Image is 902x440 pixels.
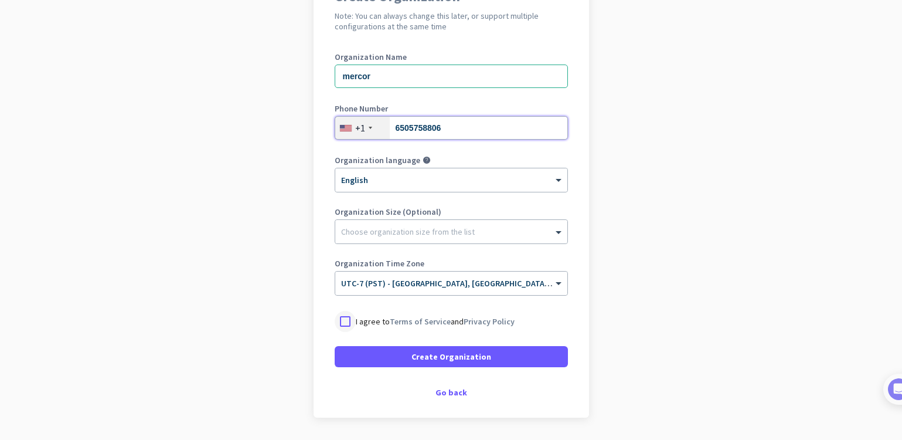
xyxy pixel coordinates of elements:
div: +1 [355,122,365,134]
input: What is the name of your organization? [335,65,568,88]
label: Organization language [335,156,420,164]
i: help [423,156,431,164]
label: Organization Time Zone [335,259,568,268]
div: Go back [335,388,568,397]
h2: Note: You can always change this later, or support multiple configurations at the same time [335,11,568,32]
label: Phone Number [335,104,568,113]
label: Organization Name [335,53,568,61]
a: Terms of Service [390,316,451,327]
button: Create Organization [335,346,568,367]
span: Create Organization [411,351,491,363]
input: 201-555-0123 [335,116,568,140]
label: Organization Size (Optional) [335,208,568,216]
p: I agree to and [356,316,515,327]
a: Privacy Policy [464,316,515,327]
